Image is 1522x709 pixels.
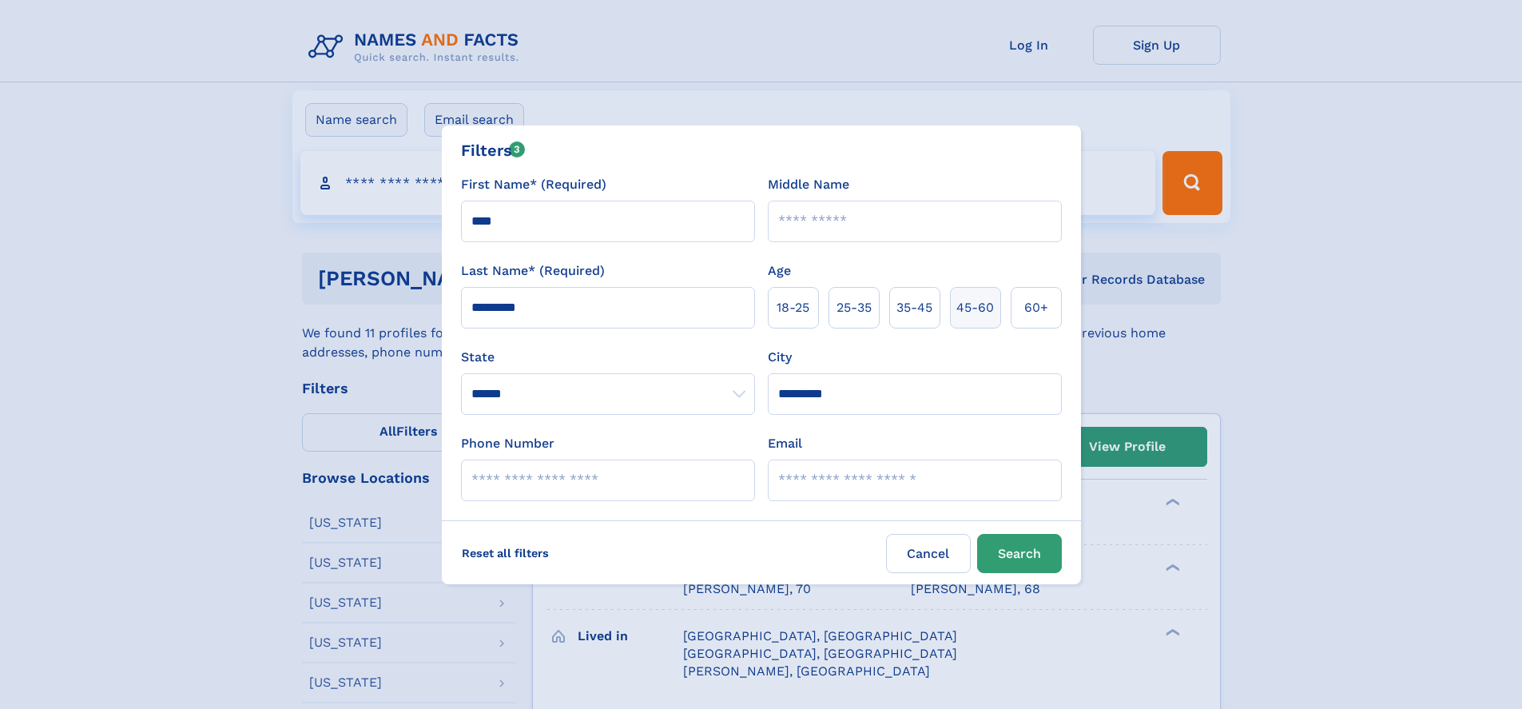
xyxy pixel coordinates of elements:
[451,534,559,572] label: Reset all filters
[956,298,994,317] span: 45‑60
[896,298,932,317] span: 35‑45
[461,348,755,367] label: State
[461,261,605,281] label: Last Name* (Required)
[461,175,606,194] label: First Name* (Required)
[768,175,849,194] label: Middle Name
[768,434,802,453] label: Email
[977,534,1062,573] button: Search
[461,138,526,162] div: Filters
[768,348,792,367] label: City
[886,534,971,573] label: Cancel
[461,434,554,453] label: Phone Number
[837,298,872,317] span: 25‑35
[768,261,791,281] label: Age
[777,298,809,317] span: 18‑25
[1024,298,1048,317] span: 60+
